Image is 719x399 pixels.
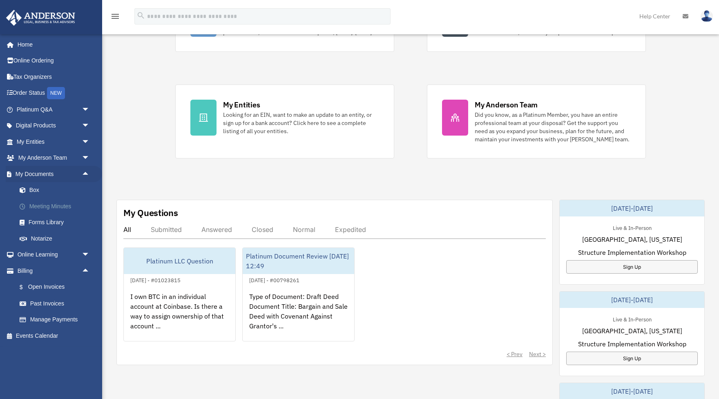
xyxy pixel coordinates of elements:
[82,247,98,263] span: arrow_drop_down
[578,247,686,257] span: Structure Implementation Workshop
[124,248,235,274] div: Platinum LLC Question
[293,225,315,234] div: Normal
[243,285,354,349] div: Type of Document: Draft Deed Document Title: Bargain and Sale Deed with Covenant Against Grantor'...
[11,295,102,312] a: Past Invoices
[151,225,182,234] div: Submitted
[123,207,178,219] div: My Questions
[223,111,379,135] div: Looking for an EIN, want to make an update to an entity, or sign up for a bank account? Click her...
[6,36,98,53] a: Home
[6,101,102,118] a: Platinum Q&Aarrow_drop_down
[606,223,658,232] div: Live & In-Person
[124,275,187,284] div: [DATE] - #01023815
[110,11,120,21] i: menu
[136,11,145,20] i: search
[566,260,698,274] a: Sign Up
[242,247,355,341] a: Platinum Document Review [DATE] 12:49[DATE] - #00798261Type of Document: Draft Deed Document Titl...
[82,101,98,118] span: arrow_drop_down
[243,275,306,284] div: [DATE] - #00798261
[11,214,102,231] a: Forms Library
[475,100,538,110] div: My Anderson Team
[4,10,78,26] img: Anderson Advisors Platinum Portal
[82,134,98,150] span: arrow_drop_down
[11,198,102,214] a: Meeting Minutes
[6,134,102,150] a: My Entitiesarrow_drop_down
[6,263,102,279] a: Billingarrow_drop_up
[606,314,658,323] div: Live & In-Person
[566,352,698,365] a: Sign Up
[6,166,102,182] a: My Documentsarrow_drop_up
[6,328,102,344] a: Events Calendar
[560,200,704,216] div: [DATE]-[DATE]
[427,85,646,158] a: My Anderson Team Did you know, as a Platinum Member, you have an entire professional team at your...
[560,292,704,308] div: [DATE]-[DATE]
[335,225,366,234] div: Expedited
[11,182,102,198] a: Box
[82,166,98,183] span: arrow_drop_up
[11,312,102,328] a: Manage Payments
[201,225,232,234] div: Answered
[24,282,28,292] span: $
[6,69,102,85] a: Tax Organizers
[110,14,120,21] a: menu
[6,247,102,263] a: Online Learningarrow_drop_down
[582,326,682,336] span: [GEOGRAPHIC_DATA], [US_STATE]
[578,339,686,349] span: Structure Implementation Workshop
[6,53,102,69] a: Online Ordering
[11,279,102,296] a: $Open Invoices
[123,225,131,234] div: All
[175,85,394,158] a: My Entities Looking for an EIN, want to make an update to an entity, or sign up for a bank accoun...
[82,263,98,279] span: arrow_drop_up
[11,230,102,247] a: Notarize
[223,100,260,110] div: My Entities
[47,87,65,99] div: NEW
[475,111,631,143] div: Did you know, as a Platinum Member, you have an entire professional team at your disposal? Get th...
[243,248,354,274] div: Platinum Document Review [DATE] 12:49
[6,150,102,166] a: My Anderson Teamarrow_drop_down
[82,150,98,167] span: arrow_drop_down
[124,285,235,349] div: I own BTC in an individual account at Coinbase. Is there a way to assign ownership of that accoun...
[82,118,98,134] span: arrow_drop_down
[123,247,236,341] a: Platinum LLC Question[DATE] - #01023815I own BTC in an individual account at Coinbase. Is there a...
[582,234,682,244] span: [GEOGRAPHIC_DATA], [US_STATE]
[6,118,102,134] a: Digital Productsarrow_drop_down
[701,10,713,22] img: User Pic
[252,225,273,234] div: Closed
[6,85,102,102] a: Order StatusNEW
